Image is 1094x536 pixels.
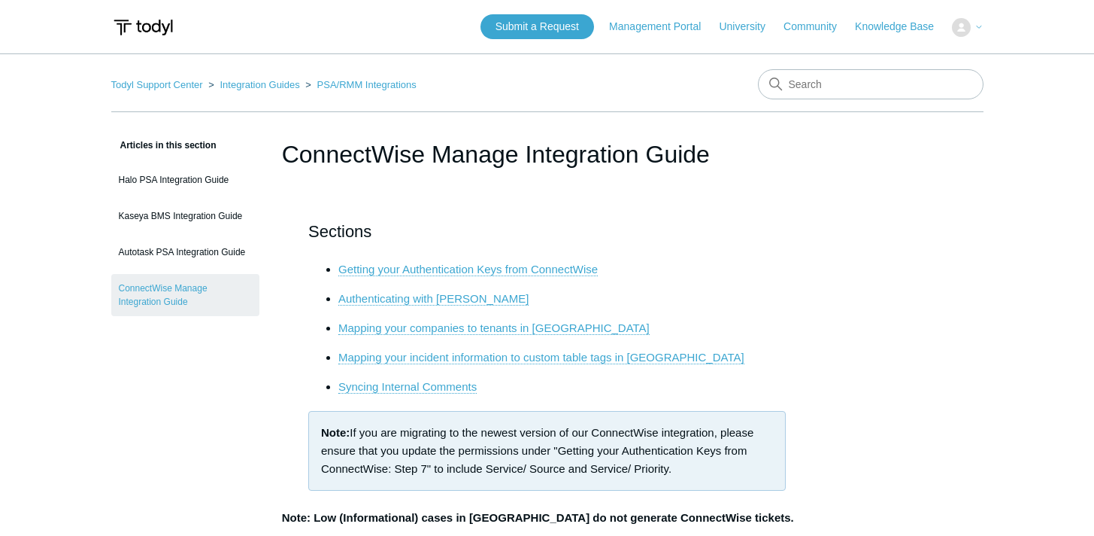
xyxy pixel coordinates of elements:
a: ConnectWise Manage Integration Guide [111,274,259,316]
a: Submit a Request [480,14,594,39]
h1: ConnectWise Manage Integration Guide [282,136,813,172]
h2: Sections [308,218,786,245]
a: Knowledge Base [855,19,949,35]
a: Management Portal [609,19,716,35]
a: Kaseya BMS Integration Guide [111,202,259,230]
a: Mapping your companies to tenants in [GEOGRAPHIC_DATA] [338,321,650,335]
a: Autotask PSA Integration Guide [111,238,259,266]
div: If you are migrating to the newest version of our ConnectWise integration, please ensure that you... [308,411,786,491]
li: Todyl Support Center [111,79,206,90]
a: Mapping your incident information to custom table tags in [GEOGRAPHIC_DATA] [338,351,744,364]
span: Articles in this section [111,140,217,151]
a: Halo PSA Integration Guide [111,166,259,194]
a: University [719,19,780,35]
li: PSA/RMM Integrations [302,79,416,90]
input: Search [758,69,983,99]
a: Community [783,19,852,35]
a: Authenticating with [PERSON_NAME] [338,292,529,306]
a: Integration Guides [220,79,299,90]
li: Integration Guides [205,79,302,90]
a: PSA/RMM Integrations [317,79,417,90]
img: Todyl Support Center Help Center home page [111,14,175,41]
strong: Note: Low (Informational) cases in [GEOGRAPHIC_DATA] do not generate ConnectWise tickets. [282,511,794,524]
a: Getting your Authentication Keys from ConnectWise [338,263,598,276]
a: Syncing Internal Comments [338,380,477,394]
a: Todyl Support Center [111,79,203,90]
strong: Note: [321,426,350,439]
